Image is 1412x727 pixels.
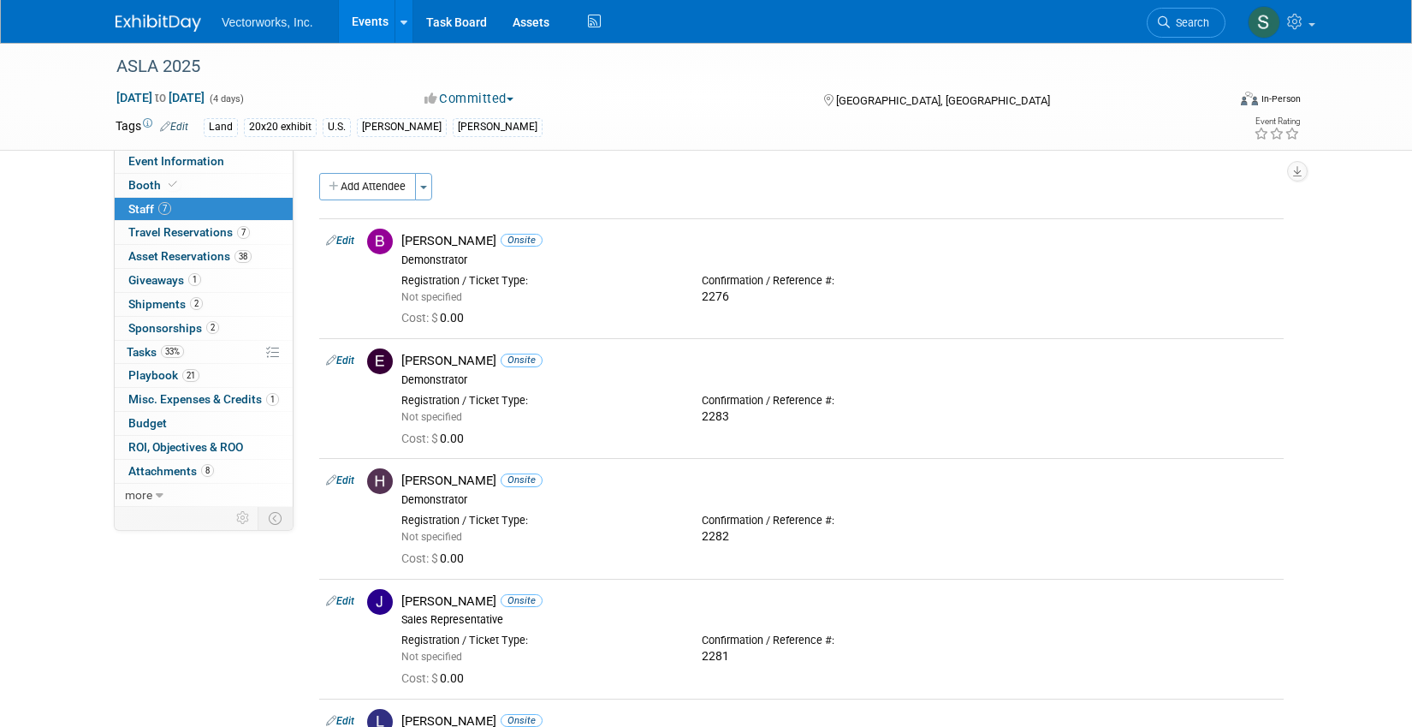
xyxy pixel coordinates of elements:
img: Sarah Angley [1248,6,1280,39]
div: Confirmation / Reference #: [702,634,976,647]
div: Registration / Ticket Type: [401,514,676,527]
img: E.jpg [367,349,393,374]
span: Attachments [128,464,214,478]
div: Demonstrator [401,493,1277,507]
div: 2281 [702,649,976,664]
span: Cost: $ [401,432,440,445]
img: H.jpg [367,468,393,494]
span: 38 [234,250,252,263]
span: 0.00 [401,311,471,325]
span: Sponsorships [128,321,219,335]
span: [DATE] [DATE] [116,90,205,105]
td: Tags [116,117,188,137]
span: Search [1170,16,1209,29]
span: Playbook [128,368,199,382]
a: Shipments2 [115,293,293,316]
div: Registration / Ticket Type: [401,394,676,408]
a: Edit [160,121,188,133]
div: 20x20 exhibit [244,118,317,136]
span: Misc. Expenses & Credits [128,392,279,406]
img: J.jpg [367,589,393,615]
span: ROI, Objectives & ROO [128,440,243,454]
img: ExhibitDay [116,15,201,32]
span: Cost: $ [401,311,440,325]
div: 2282 [702,529,976,545]
span: Not specified [401,291,462,303]
div: Land [204,118,238,136]
span: Onsite [501,474,543,486]
span: Vectorworks, Inc. [222,15,313,29]
a: Staff7 [115,198,293,221]
i: Booth reservation complete [169,180,177,189]
span: Onsite [501,354,543,366]
span: 0.00 [401,551,471,565]
a: Asset Reservations38 [115,245,293,268]
a: Budget [115,412,293,435]
div: 2283 [702,409,976,425]
span: Onsite [501,234,543,247]
span: to [152,91,169,104]
span: Budget [128,416,167,430]
span: Booth [128,178,181,192]
div: [PERSON_NAME] [453,118,543,136]
span: Travel Reservations [128,225,250,239]
a: Edit [326,474,354,486]
div: [PERSON_NAME] [401,353,1277,369]
a: Edit [326,355,354,366]
a: Travel Reservations7 [115,221,293,244]
a: Search [1147,8,1225,38]
span: Onsite [501,714,543,727]
span: Not specified [401,411,462,423]
div: [PERSON_NAME] [401,593,1277,610]
div: Registration / Ticket Type: [401,634,676,647]
span: (4 days) [208,93,244,104]
a: Booth [115,174,293,197]
div: [PERSON_NAME] [357,118,447,136]
a: Edit [326,235,354,247]
span: Shipments [128,297,203,311]
a: Playbook21 [115,364,293,387]
span: 7 [237,226,250,239]
span: 7 [158,202,171,215]
div: Confirmation / Reference #: [702,514,976,527]
span: [GEOGRAPHIC_DATA], [GEOGRAPHIC_DATA] [836,94,1050,107]
span: 2 [190,297,203,310]
div: Event Format [1124,89,1301,115]
div: Confirmation / Reference #: [702,274,976,288]
span: Asset Reservations [128,249,252,263]
span: Not specified [401,531,462,543]
button: Committed [418,90,520,108]
span: 1 [188,273,201,286]
div: Demonstrator [401,253,1277,267]
span: Cost: $ [401,551,440,565]
span: Staff [128,202,171,216]
a: Event Information [115,150,293,173]
div: In-Person [1261,92,1301,105]
span: Not specified [401,651,462,663]
div: [PERSON_NAME] [401,473,1277,489]
div: Confirmation / Reference #: [702,394,976,408]
div: U.S. [323,118,351,136]
span: 2 [206,321,219,334]
a: more [115,484,293,507]
button: Add Attendee [319,173,416,200]
div: Registration / Ticket Type: [401,274,676,288]
a: Giveaways1 [115,269,293,292]
span: 8 [201,464,214,477]
img: B.jpg [367,229,393,254]
span: 33% [161,345,184,358]
span: 0.00 [401,432,471,445]
a: Misc. Expenses & Credits1 [115,388,293,411]
a: ROI, Objectives & ROO [115,436,293,459]
span: Event Information [128,154,224,168]
span: Tasks [127,345,184,359]
span: 0.00 [401,671,471,685]
a: Edit [326,715,354,727]
a: Attachments8 [115,460,293,483]
div: Event Rating [1254,117,1300,126]
div: [PERSON_NAME] [401,233,1277,249]
span: Onsite [501,594,543,607]
div: Sales Representative [401,613,1277,627]
a: Sponsorships2 [115,317,293,340]
span: 1 [266,393,279,406]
